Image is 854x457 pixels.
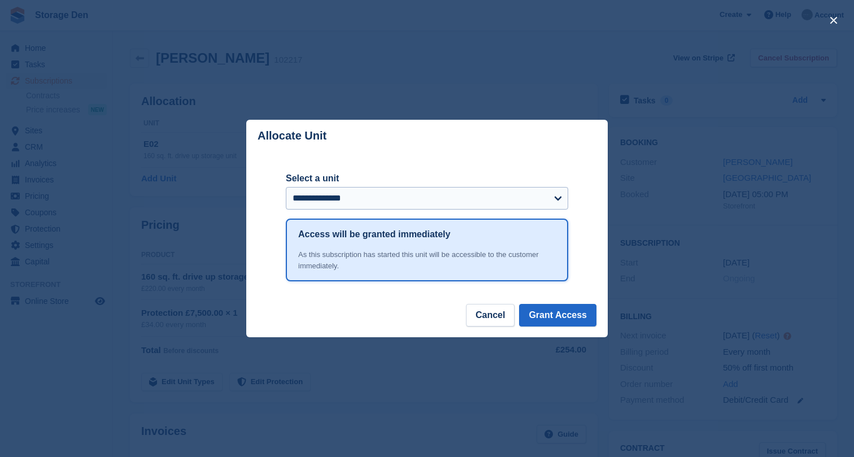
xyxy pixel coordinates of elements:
button: Cancel [466,304,515,327]
h1: Access will be granted immediately [298,228,450,241]
p: Allocate Unit [258,129,326,142]
label: Select a unit [286,172,568,185]
button: close [825,11,843,29]
button: Grant Access [519,304,596,327]
div: As this subscription has started this unit will be accessible to the customer immediately. [298,249,556,271]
